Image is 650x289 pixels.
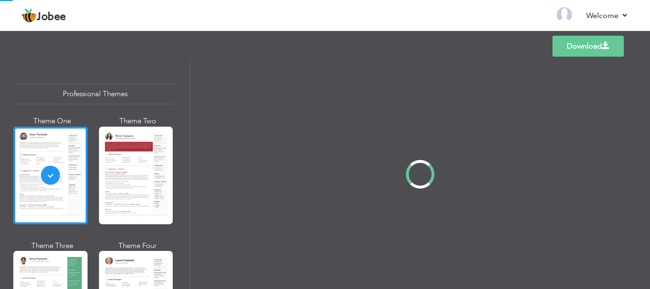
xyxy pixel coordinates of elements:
a: Welcome [586,10,629,21]
img: Profile Img [557,7,572,22]
span: Jobee [37,12,66,22]
a: Download [552,36,624,57]
a: Jobee [21,8,66,23]
img: jobee.io [21,8,37,23]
